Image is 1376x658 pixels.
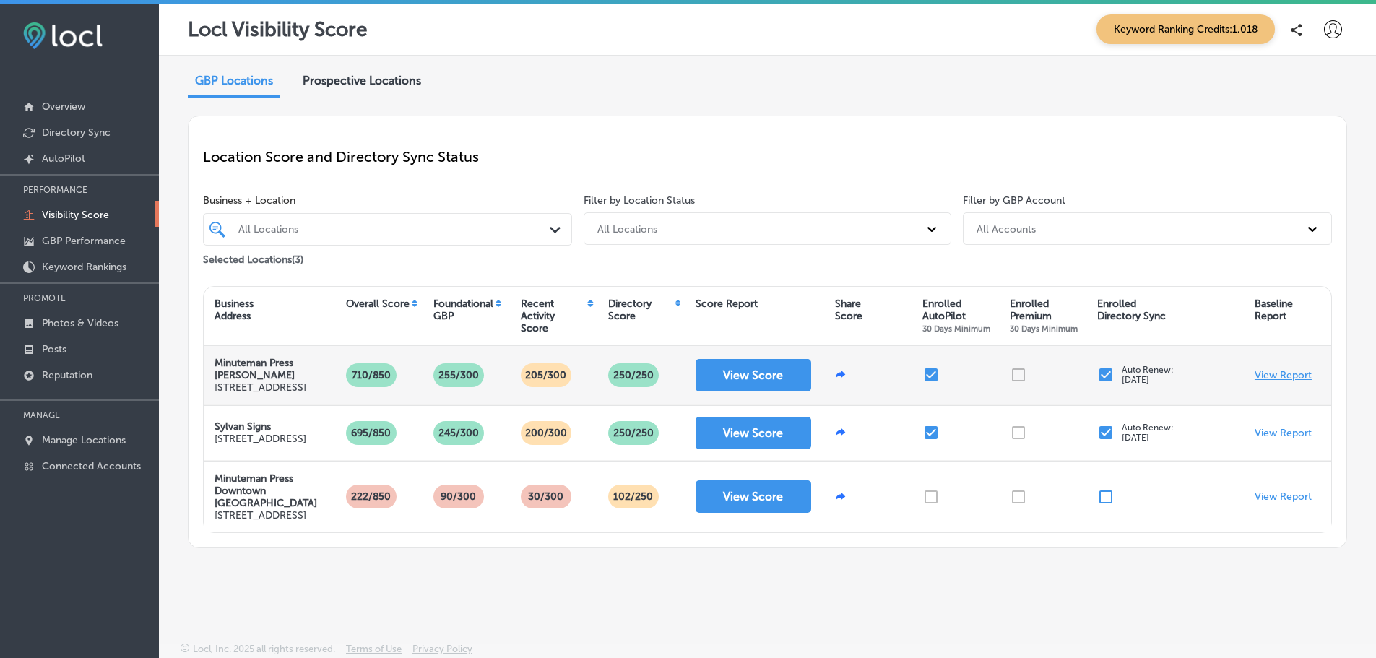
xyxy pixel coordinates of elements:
[584,194,695,207] label: Filter by Location Status
[42,317,118,329] p: Photos & Videos
[435,485,482,508] p: 90/300
[42,235,126,247] p: GBP Performance
[1010,298,1078,334] div: Enrolled Premium
[215,509,324,521] p: [STREET_ADDRESS]
[215,472,317,509] strong: Minuteman Press Downtown [GEOGRAPHIC_DATA]
[963,194,1065,207] label: Filter by GBP Account
[1122,365,1174,385] p: Auto Renew: [DATE]
[922,298,990,334] div: Enrolled AutoPilot
[215,357,295,381] strong: Minuteman Press [PERSON_NAME]
[238,223,551,235] div: All Locations
[1096,14,1275,44] span: Keyword Ranking Credits: 1,018
[42,126,111,139] p: Directory Sync
[607,363,659,387] p: 250 /250
[607,485,659,508] p: 102 /250
[1097,298,1166,322] div: Enrolled Directory Sync
[193,644,335,654] p: Locl, Inc. 2025 all rights reserved.
[835,298,862,322] div: Share Score
[346,363,397,387] p: 710/850
[195,74,273,87] span: GBP Locations
[1255,369,1312,381] a: View Report
[203,194,572,207] span: Business + Location
[696,298,758,310] div: Score Report
[1255,298,1293,322] div: Baseline Report
[696,480,811,513] button: View Score
[42,343,66,355] p: Posts
[345,421,397,445] p: 695/850
[42,261,126,273] p: Keyword Rankings
[42,369,92,381] p: Reputation
[608,298,673,322] div: Directory Score
[1122,423,1174,443] p: Auto Renew: [DATE]
[433,421,485,445] p: 245/300
[696,359,811,391] button: View Score
[42,460,141,472] p: Connected Accounts
[597,222,657,235] div: All Locations
[203,148,1332,165] p: Location Score and Directory Sync Status
[42,209,109,221] p: Visibility Score
[433,363,485,387] p: 255/300
[1010,324,1078,334] span: 30 Days Minimum
[346,298,410,310] div: Overall Score
[188,17,368,41] p: Locl Visibility Score
[1255,490,1312,503] a: View Report
[203,248,303,266] p: Selected Locations ( 3 )
[977,222,1036,235] div: All Accounts
[519,363,572,387] p: 205/300
[696,417,811,449] button: View Score
[607,421,659,445] p: 250 /250
[433,298,493,322] div: Foundational GBP
[215,420,271,433] strong: Sylvan Signs
[1255,427,1312,439] a: View Report
[521,298,586,334] div: Recent Activity Score
[23,22,103,49] img: fda3e92497d09a02dc62c9cd864e3231.png
[215,381,324,394] p: [STREET_ADDRESS]
[42,100,85,113] p: Overview
[303,74,421,87] span: Prospective Locations
[922,324,990,334] span: 30 Days Minimum
[215,433,306,445] p: [STREET_ADDRESS]
[519,421,573,445] p: 200/300
[345,485,397,508] p: 222/850
[215,298,254,322] div: Business Address
[42,152,85,165] p: AutoPilot
[522,485,569,508] p: 30/300
[42,434,126,446] p: Manage Locations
